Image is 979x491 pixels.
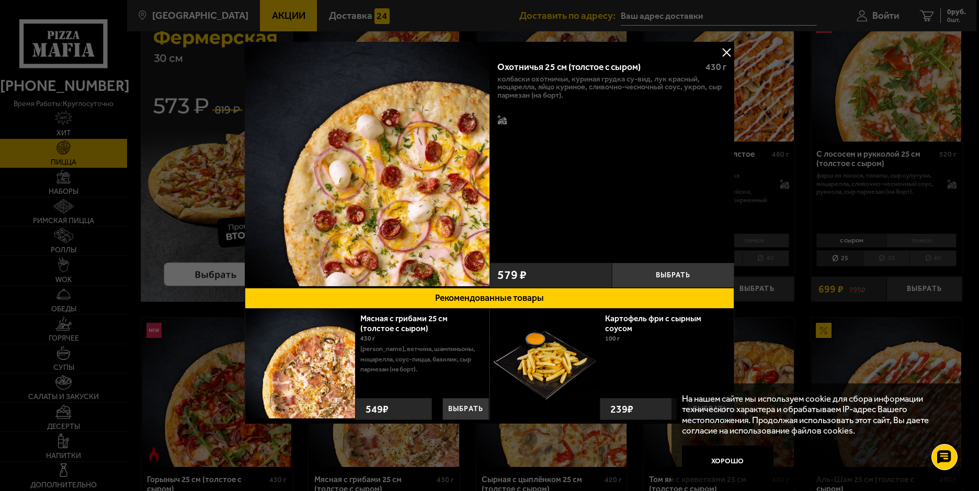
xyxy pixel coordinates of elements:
div: Охотничья 25 см (толстое с сыром) [497,62,697,73]
p: На нашем сайте мы используем cookie для сбора информации технического характера и обрабатываем IP... [682,393,949,436]
a: Охотничья 25 см (толстое с сыром) [245,42,489,288]
span: 430 г [705,62,726,72]
button: Выбрать [612,263,734,288]
button: Хорошо [682,446,774,476]
span: 579 ₽ [497,269,527,281]
strong: 549 ₽ [363,399,391,419]
p: [PERSON_NAME], ветчина, шампиньоны, моцарелла, соус-пицца, базилик, сыр пармезан (на борт). [360,344,481,375]
button: Рекомендованные товары [245,288,734,309]
strong: 239 ₽ [608,399,636,419]
p: колбаски охотничьи, куриная грудка су-вид, лук красный, моцарелла, яйцо куриное, сливочно-чесночн... [497,75,727,100]
a: Мясная с грибами 25 см (толстое с сыром) [360,313,448,333]
span: 100 г [605,335,620,342]
span: 430 г [360,335,375,342]
button: Выбрать [442,398,489,420]
img: Охотничья 25 см (толстое с сыром) [245,42,489,286]
a: Картофель фри с сырным соусом [605,313,701,333]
